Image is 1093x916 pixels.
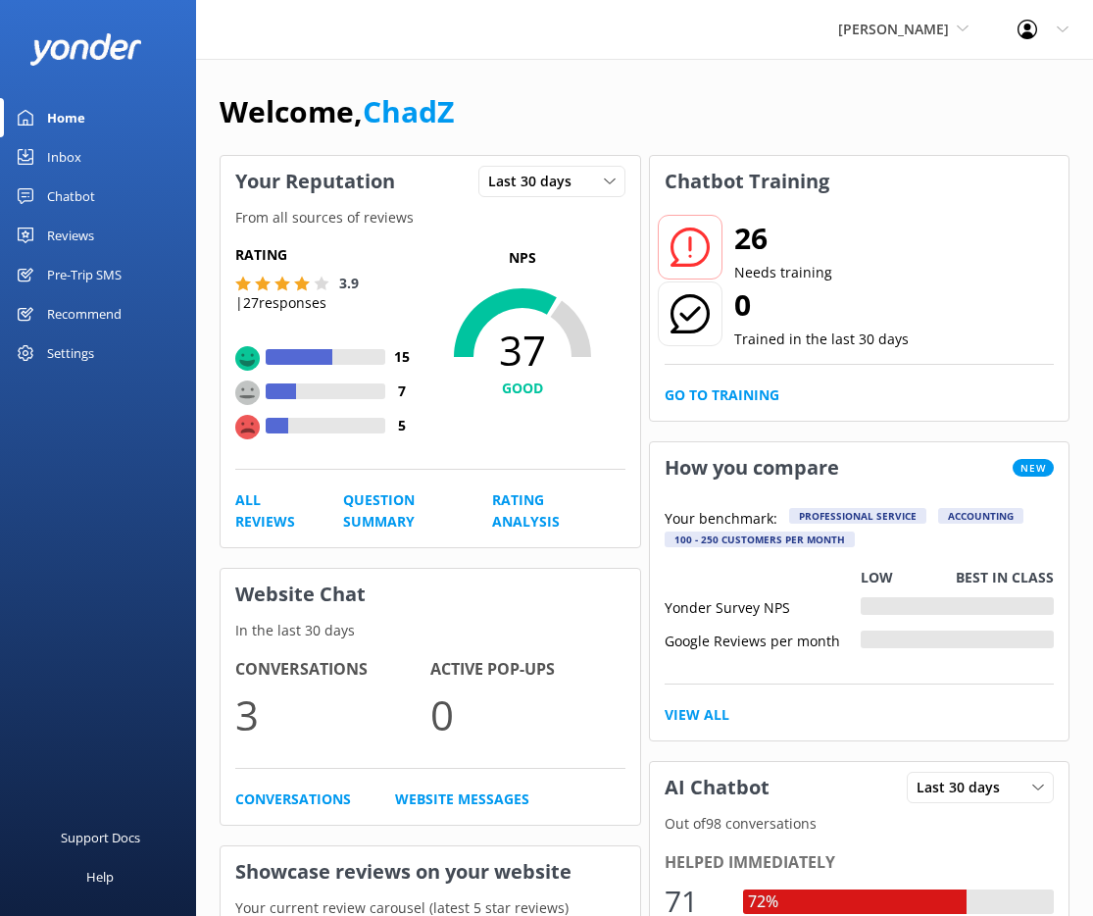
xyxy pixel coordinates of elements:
h4: 15 [385,346,420,368]
h2: 26 [734,215,832,262]
p: Low [861,567,893,588]
img: yonder-white-logo.png [29,33,142,66]
p: NPS [420,247,625,269]
span: Last 30 days [488,171,583,192]
div: Settings [47,333,94,373]
div: Support Docs [61,818,140,857]
h3: AI Chatbot [650,762,784,813]
h4: 5 [385,415,420,436]
a: Conversations [235,789,351,810]
p: | 27 responses [235,292,326,314]
span: [PERSON_NAME] [838,20,949,38]
div: Professional Service [789,508,926,524]
a: Rating Analysis [492,489,580,534]
h4: Conversations [235,657,430,683]
h4: 7 [385,381,420,402]
div: Recommend [47,294,122,333]
p: Needs training [734,262,832,283]
h3: Your Reputation [221,156,410,207]
div: Chatbot [47,177,95,216]
div: 100 - 250 customers per month [665,532,855,547]
a: Question Summary [343,489,448,534]
a: Website Messages [395,789,529,810]
a: View All [665,704,729,726]
a: All Reviews [235,489,299,534]
h3: How you compare [650,442,854,493]
h2: 0 [734,281,909,329]
h5: Rating [235,244,420,266]
p: In the last 30 days [221,620,640,641]
div: Helped immediately [665,850,1055,876]
span: Last 30 days [917,777,1012,798]
p: Trained in the last 30 days [734,329,909,350]
div: Help [86,857,114,896]
div: Home [47,98,85,137]
p: Out of 98 conversations [650,813,1069,835]
div: Inbox [47,137,81,177]
span: 3.9 [339,274,359,292]
p: 3 [235,682,430,747]
div: Google Reviews per month [665,631,861,648]
a: Go to Training [665,384,779,406]
h1: Welcome, [220,88,454,135]
div: Accounting [938,508,1023,524]
h3: Website Chat [221,569,640,620]
h3: Chatbot Training [650,156,844,207]
div: Reviews [47,216,94,255]
p: From all sources of reviews [221,207,640,229]
div: 72% [743,890,783,915]
span: 37 [420,325,625,374]
h4: Active Pop-ups [430,657,625,683]
div: Pre-Trip SMS [47,255,122,294]
div: Yonder Survey NPS [665,597,861,615]
a: ChadZ [363,91,454,131]
h3: Showcase reviews on your website [221,846,640,897]
p: Best in class [956,567,1054,588]
span: New [1013,459,1054,477]
p: 0 [430,682,625,747]
h4: GOOD [420,378,625,399]
p: Your benchmark: [665,508,777,532]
